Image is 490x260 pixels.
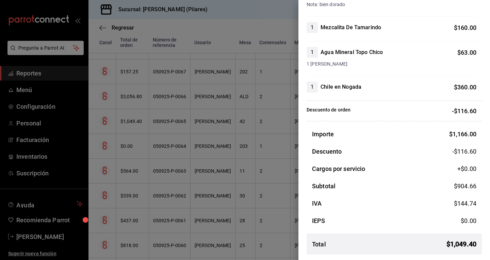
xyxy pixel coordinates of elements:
[321,48,383,56] h4: Agua Mineral Topo Chico
[312,147,342,156] h3: Descuento
[307,23,318,32] span: 1
[452,147,476,156] span: -$116.60
[446,239,476,249] span: $ 1,049.40
[449,131,476,138] span: $ 1,166.00
[457,49,476,56] span: $ 63.00
[312,199,322,208] h3: IVA
[312,164,365,173] h3: Cargos por servicio
[312,129,334,139] h3: Importe
[454,24,476,31] span: $ 160.00
[307,60,476,68] span: 1 [PERSON_NAME]
[307,106,350,116] p: Descuento de orden
[307,83,318,91] span: 1
[454,183,476,190] span: $ 904.66
[454,200,476,207] span: $ 144.74
[312,216,325,225] h3: IEPS
[312,181,336,191] h3: Subtotal
[321,23,381,32] h4: Mezcalita De Tamarindo
[461,217,476,224] span: $ 0.00
[307,2,345,7] span: Nota: bien dorado
[452,106,476,116] p: -$116.60
[457,164,476,173] span: +$ 0.00
[312,240,326,249] h3: Total
[454,84,476,91] span: $ 360.00
[307,48,318,56] span: 1
[321,83,361,91] h4: Chile en Nogada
